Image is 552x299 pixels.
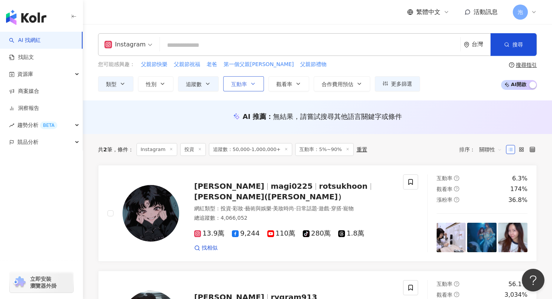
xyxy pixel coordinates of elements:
[9,54,34,61] a: 找貼文
[231,81,247,87] span: 互動率
[437,281,452,287] span: 互動率
[273,113,402,120] span: 無結果，請嘗試搜尋其他語言關鍵字或條件
[271,182,313,191] span: magi0225
[141,61,167,68] span: 父親節快樂
[243,205,245,211] span: ·
[512,174,527,183] div: 6.3%
[209,143,292,156] span: 追蹤數：50,000-1,000,000+
[178,76,219,91] button: 追蹤數
[343,205,354,211] span: 寵物
[194,244,218,252] a: 找相似
[391,81,412,87] span: 更多篩選
[437,175,452,181] span: 互動率
[180,143,206,156] span: 投資
[276,81,292,87] span: 觀看率
[221,205,231,211] span: 投資
[296,205,317,211] span: 日常話題
[508,196,527,204] div: 36.8%
[136,143,177,156] span: Instagram
[233,205,243,211] span: 彩妝
[479,143,502,156] span: 關聯性
[202,244,218,252] span: 找相似
[98,61,135,68] span: 您可能感興趣：
[173,60,201,69] button: 父親節祝福
[123,185,179,242] img: KOL Avatar
[454,176,459,181] span: question-circle
[194,230,224,237] span: 13.9萬
[331,205,342,211] span: 穿搭
[98,146,112,153] div: 共 筆
[206,60,218,69] button: 老爸
[194,182,264,191] span: [PERSON_NAME]
[194,205,394,213] div: 網紅類型 ：
[510,185,527,193] div: 174%
[12,276,27,288] img: chrome extension
[509,62,514,68] span: question-circle
[357,146,367,153] div: 重置
[518,8,523,16] span: 泡
[273,205,294,211] span: 美妝時尚
[437,186,452,192] span: 觀看率
[314,76,370,91] button: 合作費用預估
[245,205,271,211] span: 藝術與娛樂
[30,276,57,289] span: 立即安裝 瀏覽器外掛
[98,165,537,262] a: KOL Avatar[PERSON_NAME]magi0225rotsukhoon[PERSON_NAME]([PERSON_NAME]）網紅類型：投資·彩妝·藝術與娛樂·美妝時尚·日常話題·遊...
[141,60,168,69] button: 父親節快樂
[437,197,452,203] span: 漲粉率
[207,61,217,68] span: 老爸
[104,39,146,51] div: Instagram
[454,292,459,297] span: question-circle
[223,60,294,69] button: 第一個父親[PERSON_NAME]
[17,66,33,83] span: 資源庫
[319,205,329,211] span: 遊戲
[6,10,46,25] img: logo
[491,33,537,56] button: 搜尋
[300,60,327,69] button: 父親節禮物
[40,122,57,129] div: BETA
[516,62,537,68] div: 搜尋指引
[416,8,440,16] span: 繁體中文
[472,41,491,48] div: 台灣
[474,8,498,15] span: 活動訊息
[186,81,202,87] span: 追蹤數
[98,76,133,91] button: 類型
[454,197,459,202] span: question-circle
[437,223,466,252] img: post-image
[103,146,107,153] span: 2
[9,105,39,112] a: 洞察報告
[232,230,260,237] span: 9,244
[303,230,331,237] span: 280萬
[106,81,117,87] span: 類型
[17,134,38,151] span: 競品分析
[194,214,394,222] div: 總追蹤數 ： 4,066,052
[467,223,497,252] img: post-image
[317,205,319,211] span: ·
[522,269,544,291] iframe: Help Scout Beacon - Open
[319,182,368,191] span: rotsukhoon
[459,143,506,156] div: 排序：
[322,81,353,87] span: 合作費用預估
[512,42,523,48] span: 搜尋
[9,88,39,95] a: 商案媒合
[268,76,309,91] button: 觀看率
[267,230,295,237] span: 110萬
[329,205,331,211] span: ·
[375,76,420,91] button: 更多篩選
[342,205,343,211] span: ·
[498,223,527,252] img: post-image
[138,76,173,91] button: 性別
[504,291,527,299] div: 3,034%
[223,76,264,91] button: 互動率
[338,230,364,237] span: 1.8萬
[464,42,469,48] span: environment
[295,143,353,156] span: 互動率：5%~90%
[17,117,57,134] span: 趨勢分析
[300,61,327,68] span: 父親節禮物
[194,192,345,201] span: [PERSON_NAME]([PERSON_NAME]）
[10,272,73,293] a: chrome extension立即安裝 瀏覽器外掛
[146,81,156,87] span: 性別
[294,205,296,211] span: ·
[174,61,200,68] span: 父親節祝福
[271,205,273,211] span: ·
[9,37,41,44] a: searchAI 找網紅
